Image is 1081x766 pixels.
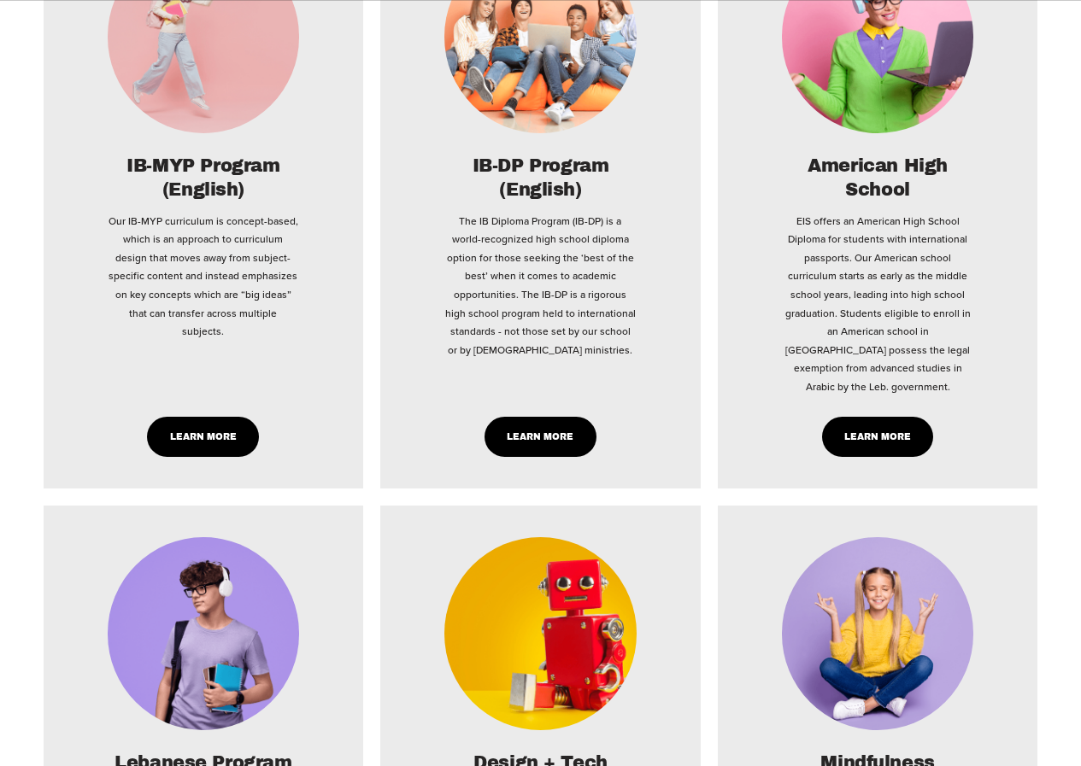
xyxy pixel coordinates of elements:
[108,537,300,730] img: Best Lebanese School in Lebanon
[108,154,300,202] h2: IB-MYP Program (English)
[782,154,974,202] h2: American High School
[822,417,934,457] a: Learn More
[782,537,974,730] img: Leading School
[444,154,637,202] h2: IB-DP Program (English)
[444,212,637,360] p: The IB Diploma Program (IB-DP) is a world-recognized high school diploma option for those seeking...
[485,417,596,457] a: Learn More
[108,212,300,341] p: Our IB-MYP curriculum is concept-based, which is an approach to curriculum design that moves away...
[147,417,259,457] a: Learn More
[782,212,974,396] p: EIS offers an American High School Diploma for students with international passports. Our America...
[444,537,637,730] img: Tech School in Lebanon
